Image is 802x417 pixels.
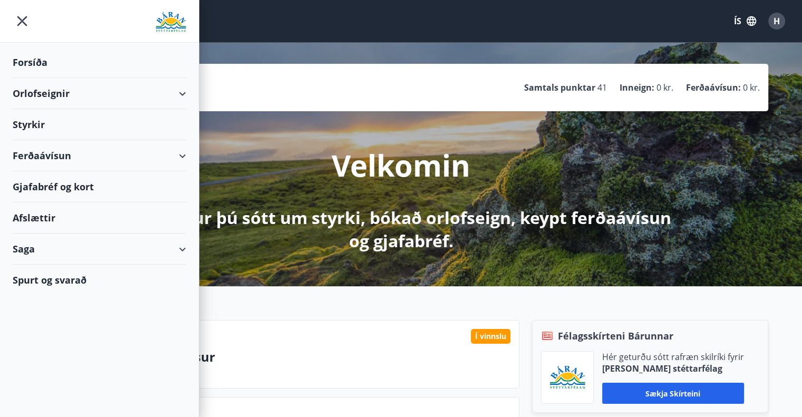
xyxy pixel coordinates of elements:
[558,329,673,343] span: Félagsskírteni Bárunnar
[597,82,607,93] span: 41
[728,12,762,31] button: ÍS
[156,12,186,33] img: union_logo
[13,78,186,109] div: Orlofseignir
[332,145,470,185] p: Velkomin
[123,206,680,253] p: Hér getur þú sótt um styrki, bókað orlofseign, keypt ferðaávísun og gjafabréf.
[112,348,510,366] p: Gleraugu/Linsur
[764,8,789,34] button: H
[13,109,186,140] div: Styrkir
[743,82,760,93] span: 0 kr.
[524,82,595,93] p: Samtals punktar
[774,15,780,27] span: H
[13,140,186,171] div: Ferðaávísun
[13,12,32,31] button: menu
[549,365,585,390] img: Bz2lGXKH3FXEIQKvoQ8VL0Fr0uCiWgfgA3I6fSs8.png
[471,329,510,344] div: Í vinnslu
[602,383,744,404] button: Sækja skírteini
[620,82,654,93] p: Inneign :
[13,171,186,202] div: Gjafabréf og kort
[13,234,186,265] div: Saga
[686,82,741,93] p: Ferðaávísun :
[656,82,673,93] span: 0 kr.
[602,351,744,363] p: Hér geturðu sótt rafræn skilríki fyrir
[13,265,186,295] div: Spurt og svarað
[602,363,744,374] p: [PERSON_NAME] stéttarfélag
[13,202,186,234] div: Afslættir
[13,47,186,78] div: Forsíða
